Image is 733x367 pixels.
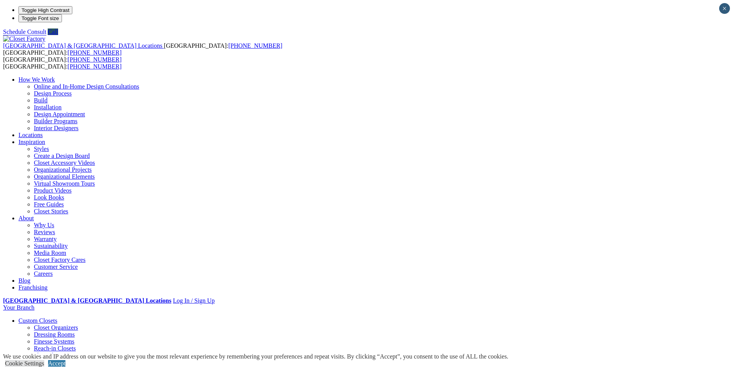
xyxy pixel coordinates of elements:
a: Locations [18,132,43,138]
img: Closet Factory [3,35,45,42]
a: Your Branch [3,304,34,311]
a: Custom Closets [18,317,57,324]
a: Shoe Closets [34,352,66,359]
a: Styles [34,146,49,152]
a: Reach-in Closets [34,345,76,352]
a: Finesse Systems [34,338,74,345]
a: [PHONE_NUMBER] [68,63,122,70]
div: We use cookies and IP address on our website to give you the most relevant experience by remember... [3,353,508,360]
a: Sustainability [34,243,68,249]
a: Closet Organizers [34,324,78,331]
a: Look Books [34,194,64,201]
a: Schedule Consult [3,28,46,35]
a: Free Guides [34,201,64,208]
a: Product Videos [34,187,72,194]
a: Careers [34,270,53,277]
a: Log In / Sign Up [173,297,214,304]
a: Dressing Rooms [34,331,75,338]
span: Toggle High Contrast [22,7,69,13]
a: How We Work [18,76,55,83]
a: Closet Accessory Videos [34,159,95,166]
a: Create a Design Board [34,152,90,159]
a: Why Us [34,222,54,228]
a: Interior Designers [34,125,78,131]
a: [GEOGRAPHIC_DATA] & [GEOGRAPHIC_DATA] Locations [3,297,171,304]
button: Close [719,3,730,14]
a: Accept [48,360,65,367]
button: Toggle Font size [18,14,62,22]
a: Inspiration [18,139,45,145]
a: Warranty [34,236,57,242]
a: Design Appointment [34,111,85,117]
a: [PHONE_NUMBER] [68,49,122,56]
a: Closet Stories [34,208,68,215]
a: Franchising [18,284,48,291]
a: Installation [34,104,62,111]
a: Design Process [34,90,72,97]
a: Cookie Settings [5,360,44,367]
a: Organizational Elements [34,173,95,180]
a: [PHONE_NUMBER] [68,56,122,63]
a: [GEOGRAPHIC_DATA] & [GEOGRAPHIC_DATA] Locations [3,42,164,49]
a: Closet Factory Cares [34,256,85,263]
span: [GEOGRAPHIC_DATA]: [GEOGRAPHIC_DATA]: [3,42,282,56]
span: [GEOGRAPHIC_DATA]: [GEOGRAPHIC_DATA]: [3,56,122,70]
a: [PHONE_NUMBER] [228,42,282,49]
a: Virtual Showroom Tours [34,180,95,187]
span: [GEOGRAPHIC_DATA] & [GEOGRAPHIC_DATA] Locations [3,42,162,49]
button: Toggle High Contrast [18,6,72,14]
a: Online and In-Home Design Consultations [34,83,139,90]
a: About [18,215,34,221]
a: Reviews [34,229,55,235]
a: Customer Service [34,263,78,270]
span: Toggle Font size [22,15,59,21]
a: Blog [18,277,30,284]
a: Media Room [34,250,66,256]
a: Organizational Projects [34,166,92,173]
a: Build [34,97,48,104]
a: Call [48,28,58,35]
a: Builder Programs [34,118,77,124]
